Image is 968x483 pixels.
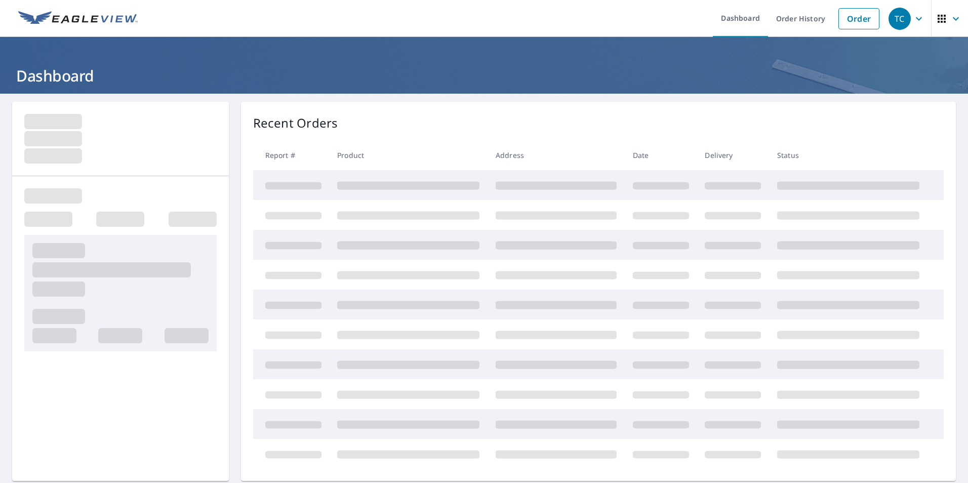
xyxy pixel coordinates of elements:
h1: Dashboard [12,65,956,86]
th: Report # [253,140,330,170]
img: EV Logo [18,11,138,26]
th: Delivery [697,140,769,170]
th: Status [769,140,927,170]
th: Product [329,140,488,170]
p: Recent Orders [253,114,338,132]
a: Order [838,8,879,29]
th: Address [488,140,625,170]
div: TC [889,8,911,30]
th: Date [625,140,697,170]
